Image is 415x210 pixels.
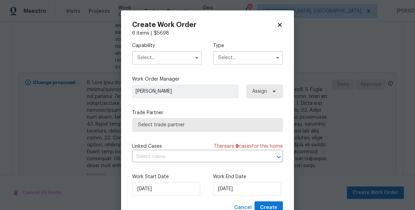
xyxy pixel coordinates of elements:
button: Open [274,152,284,162]
span: Assign [252,88,267,95]
label: Work Order Manager [132,76,283,83]
button: Show options [274,54,282,62]
span: There are case s for this home [214,143,283,150]
input: Select... [213,51,283,65]
span: Select trade partner [138,121,277,128]
input: Select... [132,51,202,65]
span: $ 5698 [154,31,169,36]
label: Work Start Date [132,173,202,180]
span: [PERSON_NAME] [136,88,235,95]
input: Select cases [132,152,264,162]
label: Work End Date [213,173,283,180]
label: Capability [132,42,202,49]
label: Type [213,42,283,49]
button: Show options [193,54,201,62]
span: Linked Cases [132,143,162,150]
h2: Create Work Order [132,21,277,28]
input: M/D/YYYY [132,182,200,196]
div: 6 items | [132,30,283,37]
label: Trade Partner [132,109,283,116]
input: M/D/YYYY [213,182,281,196]
span: 9 [236,144,239,149]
